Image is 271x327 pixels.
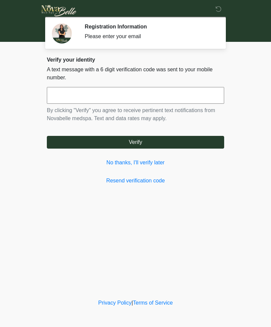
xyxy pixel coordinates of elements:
a: Terms of Service [133,300,173,306]
img: Agent Avatar [52,23,72,44]
a: No thanks, I'll verify later [47,159,224,167]
img: Novabelle medspa Logo [40,5,78,16]
a: Privacy Policy [98,300,132,306]
div: Please enter your email [85,32,214,40]
a: Resend verification code [47,177,224,185]
h2: Registration Information [85,23,214,30]
button: Verify [47,136,224,149]
p: A text message with a 6 digit verification code was sent to your mobile number. [47,66,224,82]
p: By clicking "Verify" you agree to receive pertinent text notifications from Novabelle medspa. Tex... [47,106,224,122]
a: | [131,300,133,306]
h2: Verify your identity [47,57,224,63]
